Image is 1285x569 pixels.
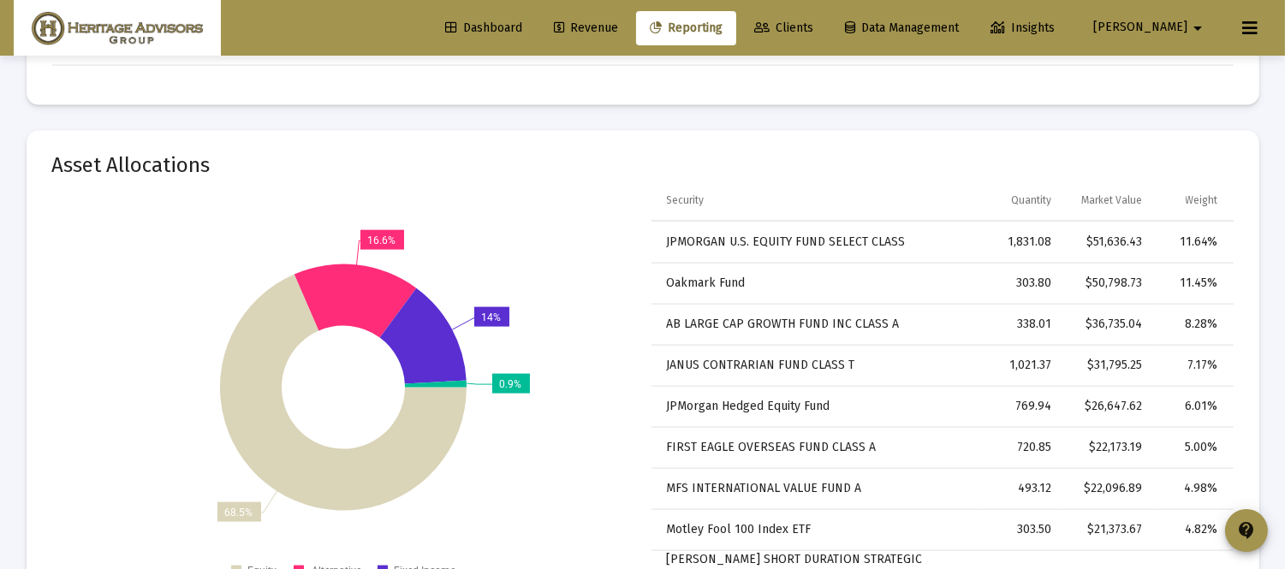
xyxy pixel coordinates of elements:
[831,11,973,45] a: Data Management
[1166,398,1218,415] div: 6.01%
[27,11,208,45] img: Dashboard
[1186,193,1218,207] div: Weight
[1063,181,1154,222] td: Column Market Value
[224,507,253,519] text: 68.5%
[845,21,959,35] span: Data Management
[1166,439,1218,456] div: 5.00%
[52,157,211,174] mat-card-title: Asset Allocations
[651,263,979,304] td: Oakmark Fund
[1166,521,1218,538] div: 4.82%
[1166,357,1218,374] div: 7.17%
[979,345,1063,386] td: 1,021.37
[651,345,979,386] td: JANUS CONTRARIAN FUND CLASS T
[1063,386,1154,427] td: $26,647.62
[741,11,827,45] a: Clients
[754,21,813,35] span: Clients
[651,509,979,550] td: Motley Fool 100 Index ETF
[1154,181,1234,222] td: Column Weight
[554,21,618,35] span: Revenue
[1187,11,1208,45] mat-icon: arrow_drop_down
[979,468,1063,509] td: 493.12
[651,181,979,222] td: Column Security
[667,193,705,207] div: Security
[367,234,396,246] text: 16.6%
[1236,520,1257,541] mat-icon: contact_support
[979,509,1063,550] td: 303.50
[979,304,1063,345] td: 338.01
[445,21,522,35] span: Dashboard
[1166,275,1218,292] div: 11.45%
[651,222,979,263] td: JPMORGAN U.S. EQUITY FUND SELECT CLASS
[1166,480,1218,497] div: 4.98%
[650,21,723,35] span: Reporting
[651,386,979,427] td: JPMorgan Hedged Equity Fund
[1063,263,1154,304] td: $50,798.73
[1093,21,1187,35] span: [PERSON_NAME]
[979,386,1063,427] td: 769.94
[636,11,736,45] a: Reporting
[1166,234,1218,251] div: 11.64%
[651,468,979,509] td: MFS INTERNATIONAL VALUE FUND A
[1081,193,1142,207] div: Market Value
[540,11,632,45] a: Revenue
[1063,345,1154,386] td: $31,795.25
[499,378,521,390] text: 0.9%
[991,21,1055,35] span: Insights
[979,263,1063,304] td: 303.80
[979,427,1063,468] td: 720.85
[1063,304,1154,345] td: $36,735.04
[651,304,979,345] td: AB LARGE CAP GROWTH FUND INC CLASS A
[1063,222,1154,263] td: $51,636.43
[977,11,1068,45] a: Insights
[1063,509,1154,550] td: $21,373.67
[1011,193,1051,207] div: Quantity
[481,311,501,323] text: 14%
[1073,10,1228,44] button: [PERSON_NAME]
[1063,427,1154,468] td: $22,173.19
[1166,316,1218,333] div: 8.28%
[979,181,1063,222] td: Column Quantity
[431,11,536,45] a: Dashboard
[979,222,1063,263] td: 1,831.08
[1063,468,1154,509] td: $22,096.89
[651,427,979,468] td: FIRST EAGLE OVERSEAS FUND CLASS A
